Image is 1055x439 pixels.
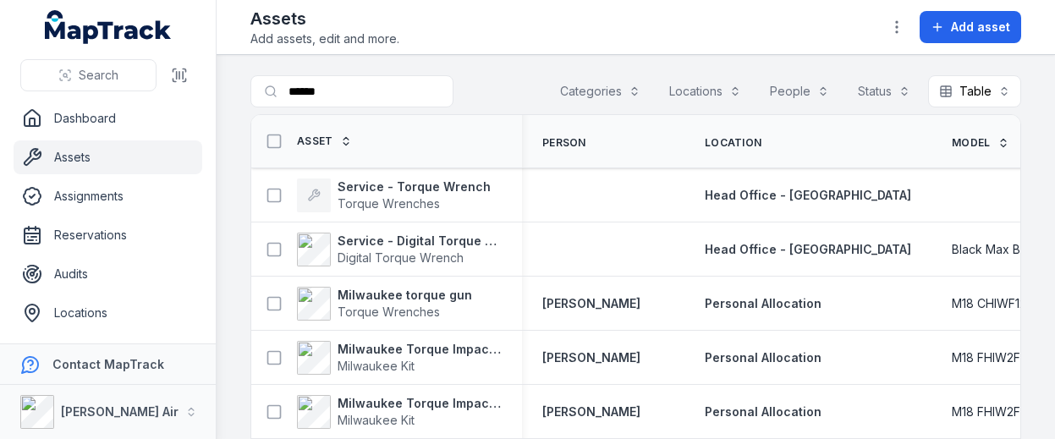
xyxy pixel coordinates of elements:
span: M18 CHIWF12 [952,295,1026,312]
a: Locations [14,296,202,330]
strong: Contact MapTrack [52,357,164,371]
span: Search [79,67,118,84]
span: Person [542,136,586,150]
a: People [14,335,202,369]
button: Status [847,75,921,107]
strong: Milwaukee Torque Impact Wrench [338,395,502,412]
a: Milwaukee Torque Impact WrenchMilwaukee Kit [297,395,502,429]
a: Audits [14,257,202,291]
a: Model [952,136,1009,150]
span: Milwaukee Kit [338,359,415,373]
button: Search [20,59,157,91]
a: MapTrack [45,10,172,44]
a: Milwaukee torque gunTorque Wrenches [297,287,472,321]
button: Categories [549,75,651,107]
strong: Service - Torque Wrench [338,178,491,195]
span: Add assets, edit and more. [250,30,399,47]
strong: Milwaukee torque gun [338,287,472,304]
a: Assets [14,140,202,174]
span: Add asset [951,19,1010,36]
span: Milwaukee Kit [338,413,415,427]
a: [PERSON_NAME] [542,349,640,366]
strong: Service - Digital Torque Wrench [338,233,502,250]
a: Personal Allocation [705,349,821,366]
a: Personal Allocation [705,403,821,420]
span: Head Office - [GEOGRAPHIC_DATA] [705,188,911,202]
span: Head Office - [GEOGRAPHIC_DATA] [705,242,911,256]
span: Torque Wrenches [338,196,440,211]
a: Personal Allocation [705,295,821,312]
a: Service - Digital Torque WrenchDigital Torque Wrench [297,233,502,266]
span: Personal Allocation [705,296,821,310]
h2: Assets [250,7,399,30]
a: Head Office - [GEOGRAPHIC_DATA] [705,241,911,258]
button: People [759,75,840,107]
a: Reservations [14,218,202,252]
span: Asset [297,134,333,148]
a: Head Office - [GEOGRAPHIC_DATA] [705,187,911,204]
button: Add asset [920,11,1021,43]
span: Model [952,136,991,150]
strong: Milwaukee Torque Impact Wrench [338,341,502,358]
span: M18 FHIW2F12 [952,349,1031,366]
span: Personal Allocation [705,404,821,419]
a: Dashboard [14,102,202,135]
a: [PERSON_NAME] [542,295,640,312]
a: Service - Torque WrenchTorque Wrenches [297,178,491,212]
span: M18 FHIW2F12 [952,403,1031,420]
a: [PERSON_NAME] [542,403,640,420]
button: Table [928,75,1021,107]
a: Asset [297,134,352,148]
span: Location [705,136,761,150]
span: Digital Torque Wrench [338,250,464,265]
a: Assignments [14,179,202,213]
strong: [PERSON_NAME] Air [61,404,179,419]
button: Locations [658,75,752,107]
span: Torque Wrenches [338,305,440,319]
span: Personal Allocation [705,350,821,365]
a: Milwaukee Torque Impact WrenchMilwaukee Kit [297,341,502,375]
